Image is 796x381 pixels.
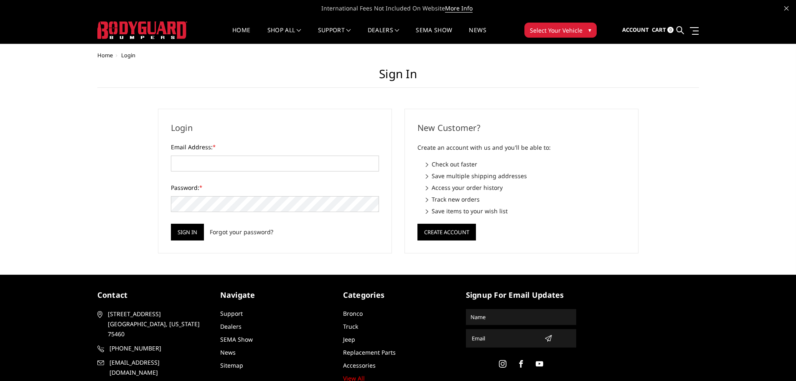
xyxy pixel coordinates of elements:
[343,361,376,369] a: Accessories
[368,27,399,43] a: Dealers
[343,309,363,317] a: Bronco
[416,27,452,43] a: SEMA Show
[426,183,626,192] li: Access your order history
[121,51,135,59] span: Login
[232,27,250,43] a: Home
[426,160,626,169] li: Check out faster
[343,348,396,356] a: Replacement Parts
[469,27,486,43] a: News
[343,289,453,301] h5: Categories
[417,224,476,240] button: Create Account
[426,171,626,180] li: Save multiple shipping addresses
[97,21,187,39] img: BODYGUARD BUMPERS
[524,23,597,38] button: Select Your Vehicle
[171,122,379,134] h2: Login
[426,195,626,204] li: Track new orders
[97,289,208,301] h5: contact
[97,358,208,378] a: [EMAIL_ADDRESS][DOMAIN_NAME]
[530,26,582,35] span: Select Your Vehicle
[97,343,208,353] a: [PHONE_NUMBER]
[426,207,626,215] li: Save items to your wish list
[445,4,473,13] a: More Info
[588,26,591,34] span: ▾
[622,19,649,41] a: Account
[220,289,331,301] h5: Navigate
[267,27,301,43] a: shop all
[108,309,205,339] span: [STREET_ADDRESS] [GEOGRAPHIC_DATA], [US_STATE] 75460
[220,309,243,317] a: Support
[466,289,576,301] h5: signup for email updates
[220,361,243,369] a: Sitemap
[667,27,674,33] span: 0
[210,228,273,236] a: Forgot your password?
[622,26,649,33] span: Account
[417,227,476,235] a: Create Account
[109,343,206,353] span: [PHONE_NUMBER]
[171,224,204,240] input: Sign in
[171,183,379,192] label: Password:
[343,335,355,343] a: Jeep
[417,122,626,134] h2: New Customer?
[109,358,206,378] span: [EMAIL_ADDRESS][DOMAIN_NAME]
[318,27,351,43] a: Support
[417,143,626,153] p: Create an account with us and you'll be able to:
[97,67,699,88] h1: Sign in
[220,335,253,343] a: SEMA Show
[343,322,358,330] a: Truck
[171,143,379,151] label: Email Address:
[652,26,666,33] span: Cart
[468,332,541,345] input: Email
[97,51,113,59] a: Home
[467,310,575,324] input: Name
[652,19,674,41] a: Cart 0
[220,322,242,330] a: Dealers
[220,348,236,356] a: News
